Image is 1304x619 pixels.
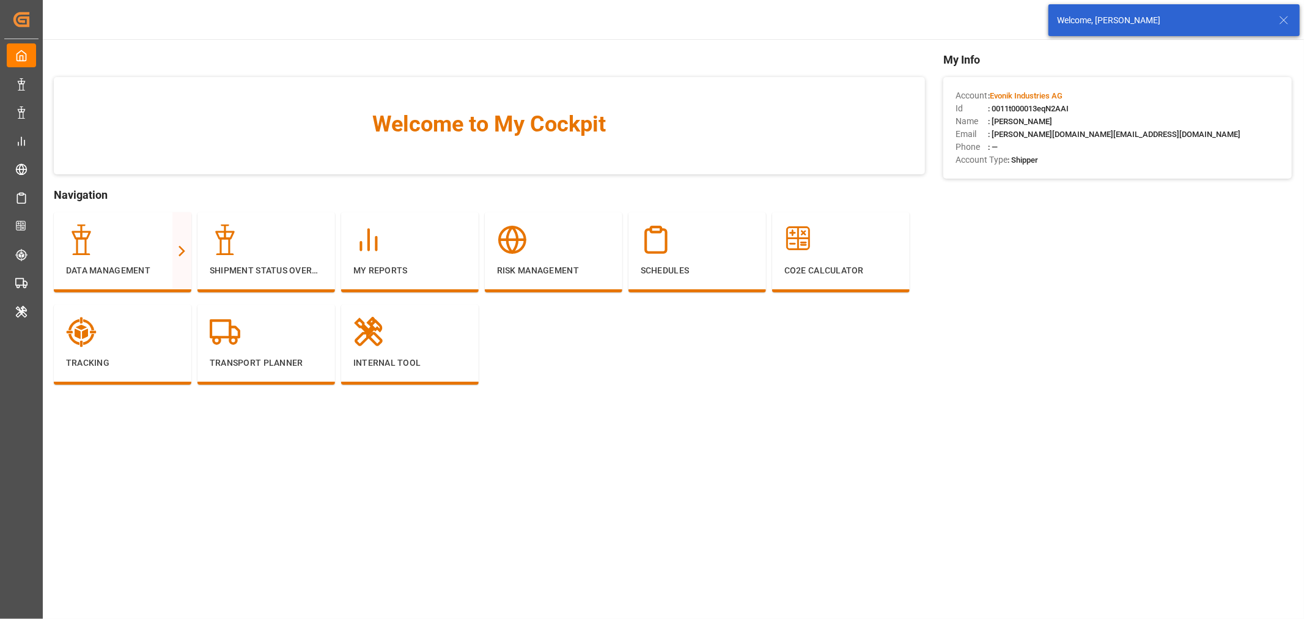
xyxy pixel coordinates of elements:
[956,141,988,154] span: Phone
[210,264,323,277] p: Shipment Status Overview
[988,143,998,152] span: : —
[1057,14,1267,27] div: Welcome, [PERSON_NAME]
[66,357,179,369] p: Tracking
[956,102,988,115] span: Id
[54,187,925,203] span: Navigation
[497,264,610,277] p: Risk Management
[956,89,988,102] span: Account
[784,264,897,277] p: CO2e Calculator
[990,91,1063,100] span: Evonik Industries AG
[988,117,1052,126] span: : [PERSON_NAME]
[956,128,988,141] span: Email
[956,115,988,128] span: Name
[1007,155,1038,165] span: : Shipper
[78,108,901,141] span: Welcome to My Cockpit
[988,130,1240,139] span: : [PERSON_NAME][DOMAIN_NAME][EMAIL_ADDRESS][DOMAIN_NAME]
[641,264,754,277] p: Schedules
[353,357,466,369] p: Internal Tool
[66,264,179,277] p: Data Management
[353,264,466,277] p: My Reports
[956,154,1007,166] span: Account Type
[210,357,323,369] p: Transport Planner
[988,91,1063,100] span: :
[988,104,1069,113] span: : 0011t000013eqN2AAI
[943,51,1292,68] span: My Info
